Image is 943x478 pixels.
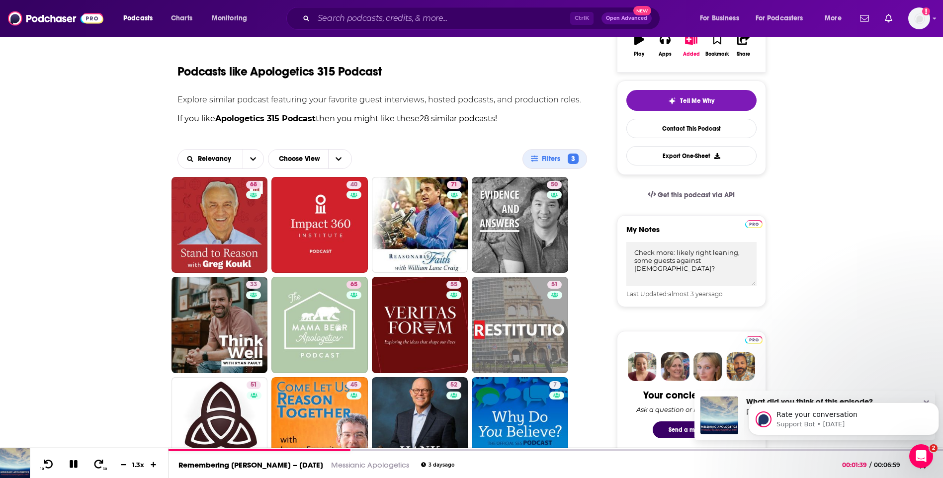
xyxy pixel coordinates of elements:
a: 52 [372,377,468,474]
a: 45 [346,381,361,389]
h2: Choose List sort [177,149,264,169]
span: / [869,461,871,469]
img: Sydney Profile [628,352,657,381]
img: Podchaser Pro [745,220,763,228]
a: 50 [547,181,562,189]
a: Show notifications dropdown [881,10,896,27]
input: Search podcasts, credits, & more... [314,10,570,26]
a: Show notifications dropdown [856,10,873,27]
span: 00:06:59 [871,461,910,469]
a: Podchaser - Follow, Share and Rate Podcasts [8,9,103,28]
span: 40 [350,180,357,190]
img: Jon Profile [726,352,755,381]
span: Choose View [271,151,328,167]
button: Play [626,27,652,63]
div: Added [683,51,700,57]
a: Remembering Charlie Kirk – 20 September, 2025 [700,397,738,434]
div: Ask a question or make a request. [636,405,747,413]
a: 7 [549,381,561,389]
h2: Choose View [268,149,358,169]
span: Relevancy [198,156,235,162]
div: Search podcasts, credits, & more... [296,7,670,30]
img: tell me why sparkle [668,97,676,105]
button: Export One-Sheet [626,146,757,165]
div: 3 days ago [421,462,454,468]
svg: Add a profile image [922,7,930,15]
button: open menu [749,10,818,26]
span: 71 [451,180,457,190]
strong: Apologetics 315 Podcast [215,114,316,123]
span: For Business [700,11,739,25]
span: 65 [350,280,357,290]
a: Pro website [745,219,763,228]
a: 71 [372,177,468,273]
img: Jules Profile [693,352,722,381]
a: 40 [346,181,361,189]
a: 7 [472,377,568,474]
span: 68 [250,180,257,190]
span: Open Advanced [606,16,647,21]
button: Filters3 [522,149,587,169]
a: 33 [246,281,261,289]
button: Apps [652,27,678,63]
a: 55 [446,281,461,289]
a: 65 [271,277,368,373]
a: Remembering [PERSON_NAME] – [DATE] [178,460,323,470]
a: 40 [271,177,368,273]
span: 7 [553,380,557,390]
a: 51 [547,281,562,289]
div: 1.3 x [130,461,147,469]
button: Share [730,27,756,63]
img: Barbara Profile [661,352,689,381]
span: 3 [568,154,579,164]
button: 10 [38,459,57,471]
a: 33 [171,277,268,373]
button: open menu [205,10,260,26]
button: tell me why sparkleTell Me Why [626,90,757,111]
div: Bookmark [705,51,729,57]
textarea: Check more: likely right leaning, some guests against [DEMOGRAPHIC_DATA]? [626,242,757,286]
button: 30 [90,459,109,471]
span: Monitoring [212,11,247,25]
p: If you like then you might like these 28 similar podcasts ! [177,112,588,125]
a: 52 [446,381,461,389]
span: 33 [250,280,257,290]
span: More [825,11,842,25]
span: Ctrl K [570,12,594,25]
div: Play [634,51,644,57]
a: 45 [271,377,368,474]
span: 45 [350,380,357,390]
a: 68 [171,177,268,273]
span: 55 [450,280,457,290]
a: 71 [447,181,461,189]
div: Your concierge team [643,389,739,401]
a: 51 [472,277,568,373]
a: Get this podcast via API [640,183,743,207]
span: New [633,6,651,15]
button: open menu [818,10,854,26]
a: 65 [346,281,361,289]
span: Tell Me Why [680,97,714,105]
img: User Profile [908,7,930,29]
button: Choose View [268,149,352,169]
iframe: Intercom live chat [909,444,933,468]
img: Podchaser Pro [745,336,763,344]
button: Send a message [653,421,730,438]
div: Share [737,51,750,57]
button: Bookmark [704,27,730,63]
button: open menu [243,150,263,168]
a: 51 [247,381,261,389]
span: For Podcasters [756,11,803,25]
p: Explore similar podcast featuring your favorite guest interviews, hosted podcasts, and production... [177,95,588,104]
iframe: Intercom notifications message [744,382,943,451]
a: Pro website [745,334,763,344]
span: Podcasts [123,11,153,25]
span: 52 [450,380,457,390]
button: Added [678,27,704,63]
span: 00:01:39 [842,461,869,469]
h1: Podcasts like Apologetics 315 Podcast [177,64,382,79]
